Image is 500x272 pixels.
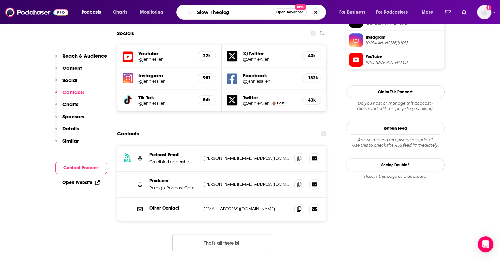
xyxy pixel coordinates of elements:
[55,138,79,150] button: Similar
[124,158,131,164] h3: RSS
[243,50,297,57] h5: X/Twitter
[243,79,297,84] a: @jenniesallen
[308,75,315,81] h5: 182k
[339,8,365,17] span: For Business
[243,57,297,62] a: @JennieAllen
[149,178,199,184] p: Producer
[349,33,442,47] a: Instagram[DOMAIN_NAME][URL]
[366,60,442,65] span: https://www.youtube.com/@jennieallen
[366,54,442,60] span: YouTube
[486,5,491,10] svg: Add a profile image
[308,97,315,103] h5: 43k
[55,101,78,113] button: Charts
[477,5,491,19] button: Show profile menu
[346,122,445,135] button: Refresh Feed
[135,7,172,17] button: open menu
[55,65,82,77] button: Content
[372,7,417,17] button: open menu
[149,205,199,211] p: Other Contact
[55,53,107,65] button: Reach & Audience
[276,11,304,14] span: Open Advanced
[204,181,289,187] p: [PERSON_NAME][EMAIL_ADDRESS][DOMAIN_NAME]
[117,127,139,140] h2: Contacts
[346,101,445,106] span: Do you host or manage this podcast?
[203,75,210,81] h5: 951
[477,5,491,19] img: User Profile
[77,7,109,17] button: open menu
[203,97,210,103] h5: 54k
[366,34,442,40] span: Instagram
[243,95,297,101] h5: Twitter
[55,89,84,101] button: Contacts
[55,113,84,125] button: Sponsors
[109,7,131,17] a: Charts
[349,53,442,67] a: YouTube[URL][DOMAIN_NAME]
[62,53,107,59] p: Reach & Audience
[138,95,193,101] h5: Tik Tok
[376,8,408,17] span: For Podcasters
[138,72,193,79] h5: Instagram
[55,77,77,89] button: Social
[366,41,442,45] span: instagram.com/jenniesallen
[182,5,332,20] div: Search podcasts, credits, & more...
[62,138,79,144] p: Similar
[62,125,79,132] p: Details
[243,101,269,106] a: @JennieAllen
[272,101,276,105] img: Jennie Allen
[62,180,100,185] a: Open Website
[55,125,79,138] button: Details
[113,8,127,17] span: Charts
[82,8,101,17] span: Podcasts
[478,236,493,252] div: Open Intercom Messenger
[138,101,193,106] a: @jenniesallen
[5,6,68,18] img: Podchaser - Follow, Share and Rate Podcasts
[194,7,274,17] input: Search podcasts, credits, & more...
[277,101,284,105] span: Host
[117,27,134,40] h2: Socials
[417,7,441,17] button: open menu
[203,53,210,59] h5: 22k
[335,7,373,17] button: open menu
[459,7,469,18] a: Show notifications dropdown
[442,7,454,18] a: Show notifications dropdown
[346,85,445,98] button: Claim This Podcast
[138,57,193,62] a: @jennieallen
[140,8,163,17] span: Monitoring
[55,162,107,174] button: Contact Podcast
[123,73,133,83] img: iconImage
[62,65,82,71] p: Content
[149,159,199,165] p: Crucible Leadership
[308,53,315,59] h5: 43k
[204,155,289,161] p: [PERSON_NAME][EMAIL_ADDRESS][DOMAIN_NAME]
[138,79,193,84] a: @jenniesallen
[422,8,433,17] span: More
[62,101,78,107] p: Charts
[138,50,193,57] h5: Youtube
[149,185,199,191] p: Raleigh Podcast Company
[62,77,77,83] p: Social
[274,8,307,16] button: Open AdvancedNew
[62,89,84,95] p: Contacts
[149,152,199,158] p: Podcast Email
[346,137,445,148] div: Are we missing an episode or update? Use this to check the RSS feed immediately.
[204,206,289,212] p: [EMAIL_ADDRESS][DOMAIN_NAME]
[346,174,445,179] div: Report this page as a duplicate.
[346,158,445,171] a: Seeing Double?
[477,5,491,19] span: Logged in as Lydia_Gustafson
[62,113,84,120] p: Sponsors
[172,234,271,252] button: Nothing here.
[243,72,297,79] h5: Facebook
[295,4,306,10] span: New
[346,101,445,111] div: Claim and edit this page to your liking.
